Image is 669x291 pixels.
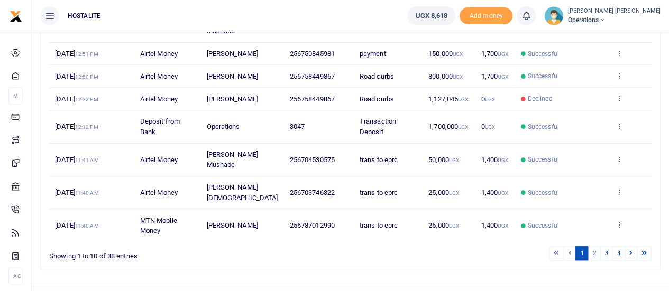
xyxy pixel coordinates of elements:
span: Successful [528,49,559,59]
small: 11:40 AM [75,190,99,196]
small: 11:41 AM [75,157,99,163]
span: UGX 8,618 [415,11,447,21]
span: 256758449867 [290,72,335,80]
span: Deposit from Bank [140,117,180,136]
img: profile-user [544,6,563,25]
span: [PERSON_NAME] Mushabe [206,16,258,35]
span: [PERSON_NAME] [206,50,258,58]
span: trans to eprc [360,189,398,196]
span: MTN Mobile Money [140,217,177,235]
small: UGX [498,157,508,163]
a: 1 [575,246,588,260]
span: Successful [528,155,559,164]
span: 25,000 [428,189,459,196]
span: Airtel Money [140,95,178,103]
small: UGX [485,97,495,102]
small: UGX [458,97,468,102]
small: UGX [449,223,459,229]
span: 256704530575 [290,156,335,164]
span: trans to eprc [360,156,398,164]
span: Operations [206,123,240,130]
span: [DATE] [55,221,98,229]
small: UGX [485,124,495,130]
span: Declined [528,94,553,104]
span: [PERSON_NAME] [206,221,258,229]
li: Wallet ballance [403,6,460,25]
span: Successful [528,122,559,132]
img: logo-small [10,10,22,23]
span: 150,000 [428,50,463,58]
li: Ac [8,267,23,285]
span: [DATE] [55,50,98,58]
small: UGX [498,51,508,57]
li: M [8,87,23,105]
span: Successful [528,221,559,230]
span: Airtel Money [140,50,178,58]
span: [DATE] [55,95,98,103]
small: UGX [498,190,508,196]
small: [PERSON_NAME] [PERSON_NAME] [567,7,661,16]
a: Add money [460,11,512,19]
small: UGX [498,223,508,229]
span: 1,700,000 [428,123,468,130]
small: UGX [453,51,463,57]
span: Successful [528,71,559,81]
span: 1,700 [481,50,508,58]
span: 256787012990 [290,221,335,229]
small: UGX [453,74,463,80]
a: UGX 8,618 [407,6,455,25]
span: HOSTALITE [63,11,105,21]
div: Showing 1 to 10 of 38 entries [49,245,296,261]
span: [DATE] [55,189,98,196]
span: [PERSON_NAME] [206,72,258,80]
span: Road curbs [360,72,394,80]
span: [DATE] [55,72,98,80]
span: 800,000 [428,72,463,80]
span: 256758449867 [290,95,335,103]
span: 50,000 [428,156,459,164]
span: 0 [481,123,495,130]
span: 1,400 [481,221,508,229]
small: 12:51 PM [75,51,98,57]
span: [DATE] [55,156,98,164]
small: UGX [449,190,459,196]
li: Toup your wallet [460,7,512,25]
span: 256703746322 [290,189,335,196]
a: profile-user [PERSON_NAME] [PERSON_NAME] Operations [544,6,661,25]
span: 0 [481,95,495,103]
span: [PERSON_NAME] [206,95,258,103]
span: [PERSON_NAME] Mushabe [206,151,258,169]
span: 1,400 [481,189,508,196]
span: [DATE] [55,123,98,130]
span: 1,127,045 [428,95,468,103]
small: 11:40 AM [75,223,99,229]
a: logo-small logo-large logo-large [10,12,22,20]
span: [PERSON_NAME][DEMOGRAPHIC_DATA] [206,183,278,202]
span: 256750845981 [290,50,335,58]
small: UGX [458,124,468,130]
span: Successful [528,188,559,198]
span: Airtel Money [140,72,178,80]
span: 1,700 [481,72,508,80]
a: 4 [612,246,625,260]
small: 12:50 PM [75,74,98,80]
span: Operations [567,15,661,25]
span: 3047 [290,123,305,130]
small: UGX [449,157,459,163]
span: Road curbs [360,95,394,103]
small: 12:12 PM [75,124,98,130]
span: payment [360,50,386,58]
span: Add money [460,7,512,25]
a: 3 [600,246,613,260]
span: 25,000 [428,221,459,229]
span: Transaction Deposit [360,117,396,136]
span: trans to eprc [360,221,398,229]
span: 1,400 [481,156,508,164]
small: UGX [498,74,508,80]
small: 12:33 PM [75,97,98,102]
a: 2 [588,246,600,260]
span: Airtel Money [140,189,178,196]
span: Airtel Money [140,156,178,164]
